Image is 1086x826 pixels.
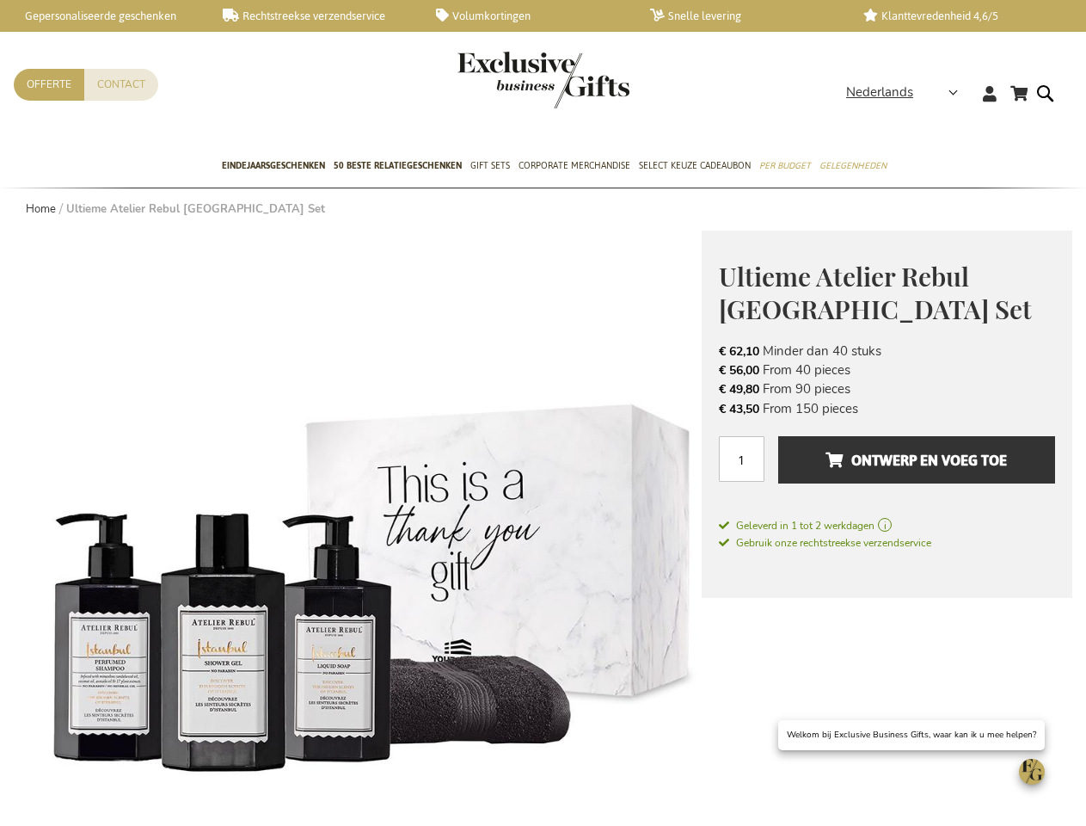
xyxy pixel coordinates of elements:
span: Select Keuze Cadeaubon [639,157,751,175]
a: Klanttevredenheid 4,6/5 [863,9,1050,23]
span: Gift Sets [470,157,510,175]
a: Offerte [14,69,84,101]
span: Ontwerp en voeg toe [825,447,1007,474]
span: 50 beste relatiegeschenken [334,157,462,175]
span: € 43,50 [719,401,759,417]
li: From 90 pieces [719,379,1055,398]
div: Nederlands [846,83,969,102]
span: Eindejaarsgeschenken [222,157,325,175]
input: Aantal [719,436,764,482]
span: Nederlands [846,83,913,102]
span: Per Budget [759,157,811,175]
li: From 40 pieces [719,361,1055,379]
a: Rechtstreekse verzendservice [223,9,409,23]
li: From 150 pieces [719,399,1055,418]
strong: Ultieme Atelier Rebul [GEOGRAPHIC_DATA] Set [66,201,325,217]
li: Minder dan 40 stuks [719,342,1055,361]
button: Ontwerp en voeg toe [778,436,1055,484]
span: Gebruik onze rechtstreekse verzendservice [719,536,931,550]
span: Gelegenheden [819,157,887,175]
span: € 49,80 [719,381,759,398]
img: Exclusive Business gifts logo [457,52,629,108]
span: Ultieme Atelier Rebul [GEOGRAPHIC_DATA] Set [719,259,1032,327]
a: store logo [457,52,543,108]
a: Volumkortingen [436,9,623,23]
span: € 56,00 [719,362,759,379]
a: Snelle levering [650,9,837,23]
a: Gepersonaliseerde geschenken [9,9,195,23]
a: Home [26,201,56,217]
span: € 62,10 [719,343,759,360]
span: Corporate Merchandise [518,157,630,175]
a: Contact [84,69,158,101]
a: Gebruik onze rechtstreekse verzendservice [719,533,931,551]
a: Geleverd in 1 tot 2 werkdagen [719,518,1055,533]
